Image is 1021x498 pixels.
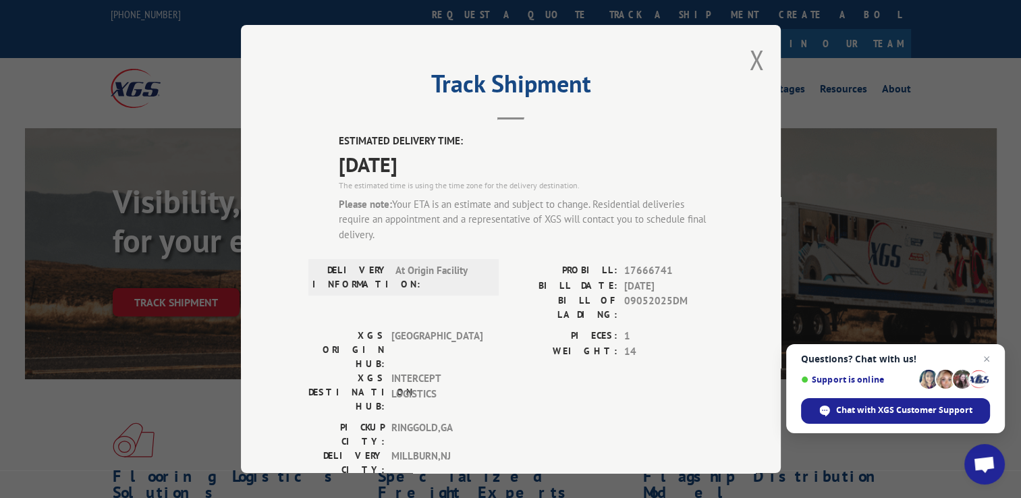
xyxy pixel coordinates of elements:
label: PIECES: [511,329,617,344]
span: Questions? Chat with us! [801,354,990,364]
span: MILLBURN , NJ [391,449,482,477]
h2: Track Shipment [308,74,713,100]
span: 17666741 [624,263,713,279]
span: Close chat [978,351,995,367]
span: INTERCEPT LOGISTICS [391,371,482,414]
span: [DATE] [624,278,713,294]
label: XGS ORIGIN HUB: [308,329,385,371]
div: Your ETA is an estimate and subject to change. Residential deliveries require an appointment and ... [339,196,713,242]
span: At Origin Facility [395,263,487,292]
label: WEIGHT: [511,343,617,359]
span: [DATE] [339,148,713,179]
label: DELIVERY INFORMATION: [312,263,389,292]
label: ESTIMATED DELIVERY TIME: [339,134,713,149]
label: PROBILL: [511,263,617,279]
div: Chat with XGS Customer Support [801,398,990,424]
span: RINGGOLD , GA [391,420,482,449]
strong: Please note: [339,197,392,210]
span: [GEOGRAPHIC_DATA] [391,329,482,371]
span: 14 [624,343,713,359]
span: Chat with XGS Customer Support [836,404,972,416]
span: 1 [624,329,713,344]
label: PICKUP CITY: [308,420,385,449]
button: Close modal [749,42,764,78]
label: DELIVERY CITY: [308,449,385,477]
div: Open chat [964,444,1005,485]
span: 09052025DM [624,294,713,322]
label: BILL DATE: [511,278,617,294]
span: Support is online [801,375,914,385]
label: BILL OF LADING: [511,294,617,322]
label: XGS DESTINATION HUB: [308,371,385,414]
div: The estimated time is using the time zone for the delivery destination. [339,179,713,191]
